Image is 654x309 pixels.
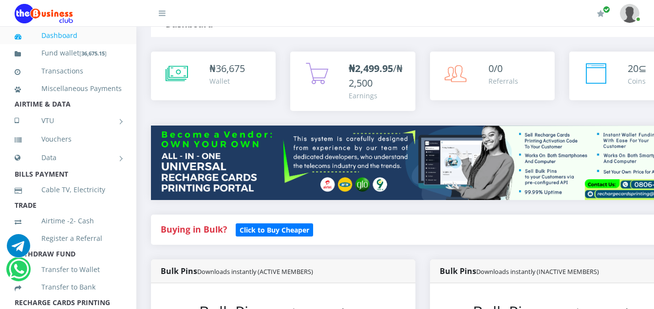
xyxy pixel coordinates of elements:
small: Downloads instantly (ACTIVE MEMBERS) [197,267,313,276]
a: Register a Referral [15,227,122,250]
a: Transfer to Bank [15,276,122,298]
strong: Bulk Pins [161,266,313,276]
a: VTU [15,109,122,133]
a: Airtime -2- Cash [15,210,122,232]
a: Dashboard [597,18,638,29]
span: 20 [628,62,638,75]
b: ₦2,499.95 [349,62,393,75]
div: Earnings [349,91,405,101]
strong: Buying in Bulk? [161,223,227,235]
div: Coins [628,76,647,86]
small: [ ] [79,50,107,57]
a: Dashboard [15,24,122,47]
div: ₦ [209,61,245,76]
div: ⊆ [628,61,647,76]
a: Vouchers [15,128,122,150]
a: Chat for support [7,241,30,257]
a: Miscellaneous Payments [15,77,122,100]
img: User [620,4,639,23]
a: Click to Buy Cheaper [236,223,313,235]
div: Referrals [488,76,518,86]
a: Transfer to Wallet [15,258,122,281]
small: Downloads instantly (INACTIVE MEMBERS) [476,267,599,276]
a: Fund wallet[36,675.15] [15,42,122,65]
a: ₦36,675 Wallet [151,52,276,100]
b: Click to Buy Cheaper [240,225,309,235]
img: Logo [15,4,73,23]
span: 36,675 [216,62,245,75]
i: Renew/Upgrade Subscription [597,10,604,18]
a: Transactions [15,60,122,82]
span: Renew/Upgrade Subscription [603,6,610,13]
a: Data [15,145,122,170]
strong: Bulk Pins [440,266,599,276]
a: Chat for support [9,265,29,281]
a: ₦2,499.95/₦2,500 Earnings [290,52,415,111]
div: Wallet [209,76,245,86]
span: /₦2,500 [349,62,403,90]
a: 0/0 Referrals [430,52,555,100]
span: 0/0 [488,62,503,75]
a: Cable TV, Electricity [15,179,122,201]
b: 36,675.15 [81,50,105,57]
